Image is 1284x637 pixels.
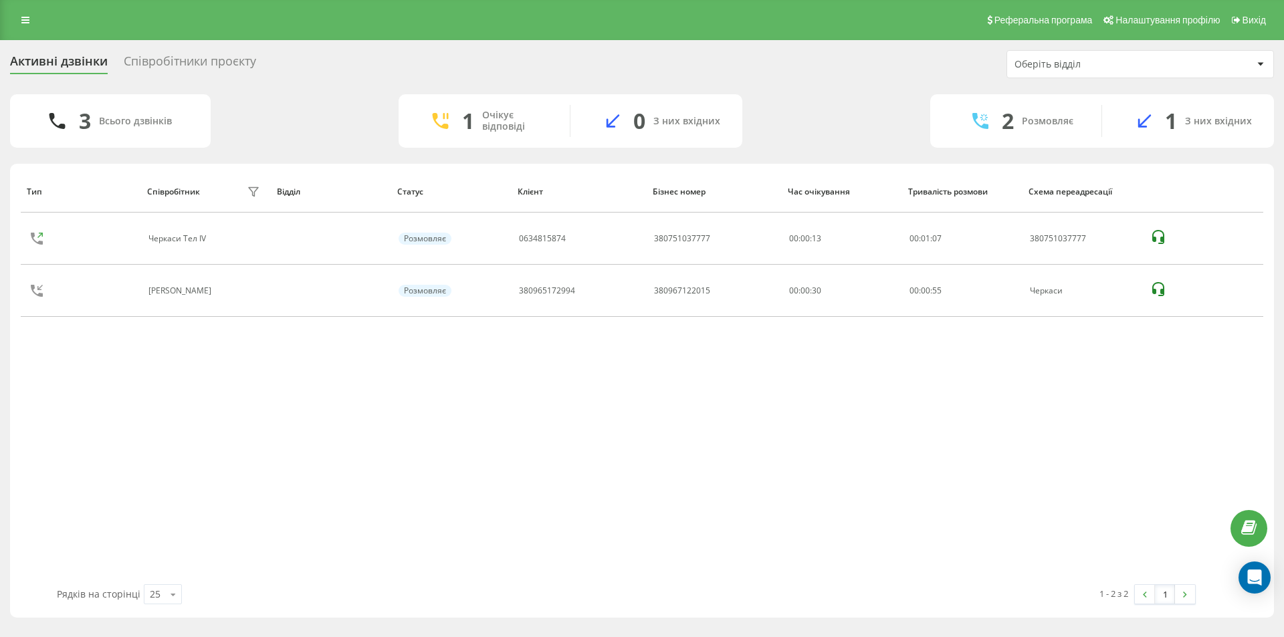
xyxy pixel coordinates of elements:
div: 00:00:13 [789,234,895,243]
div: 380751037777 [1030,234,1136,243]
div: Тип [27,187,134,197]
div: 0634815874 [519,234,566,243]
div: Бізнес номер [653,187,775,197]
span: Вихід [1243,15,1266,25]
div: Час очікування [788,187,895,197]
div: 1 [462,108,474,134]
div: Схема переадресації [1029,187,1136,197]
span: Реферальна програма [994,15,1093,25]
div: Open Intercom Messenger [1239,561,1271,594]
div: 2 [1002,108,1014,134]
span: 07 [932,233,942,244]
div: Активні дзвінки [10,54,108,75]
div: [PERSON_NAME] [148,286,215,295]
div: З них вхідних [653,116,720,127]
div: З них вхідних [1185,116,1252,127]
div: Очікує відповіді [482,110,550,132]
div: Розмовляє [399,233,451,245]
div: 00:00:30 [789,286,895,295]
div: Черкаси Тел ІV [148,234,209,243]
div: Розмовляє [1022,116,1073,127]
div: 0 [633,108,645,134]
div: Співробітник [147,187,200,197]
div: Всього дзвінків [99,116,172,127]
span: 01 [921,233,930,244]
span: Налаштування профілю [1115,15,1220,25]
span: 00 [909,285,919,296]
div: Розмовляє [399,285,451,297]
a: 1 [1155,585,1175,604]
div: Клієнт [518,187,640,197]
div: 380967122015 [654,286,710,295]
div: Статус [397,187,505,197]
div: Тривалість розмови [908,187,1016,197]
div: Співробітники проєкту [124,54,256,75]
div: 25 [150,588,160,601]
div: Черкаси [1030,286,1136,295]
span: Рядків на сторінці [57,588,140,600]
div: 380965172994 [519,286,575,295]
span: 00 [909,233,919,244]
span: 55 [932,285,942,296]
div: : : [909,286,942,295]
div: Відділ [277,187,385,197]
div: : : [909,234,942,243]
div: 380751037777 [654,234,710,243]
div: 3 [79,108,91,134]
div: 1 - 2 з 2 [1099,587,1128,600]
div: 1 [1165,108,1177,134]
div: Оберіть відділ [1014,59,1174,70]
span: 00 [921,285,930,296]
